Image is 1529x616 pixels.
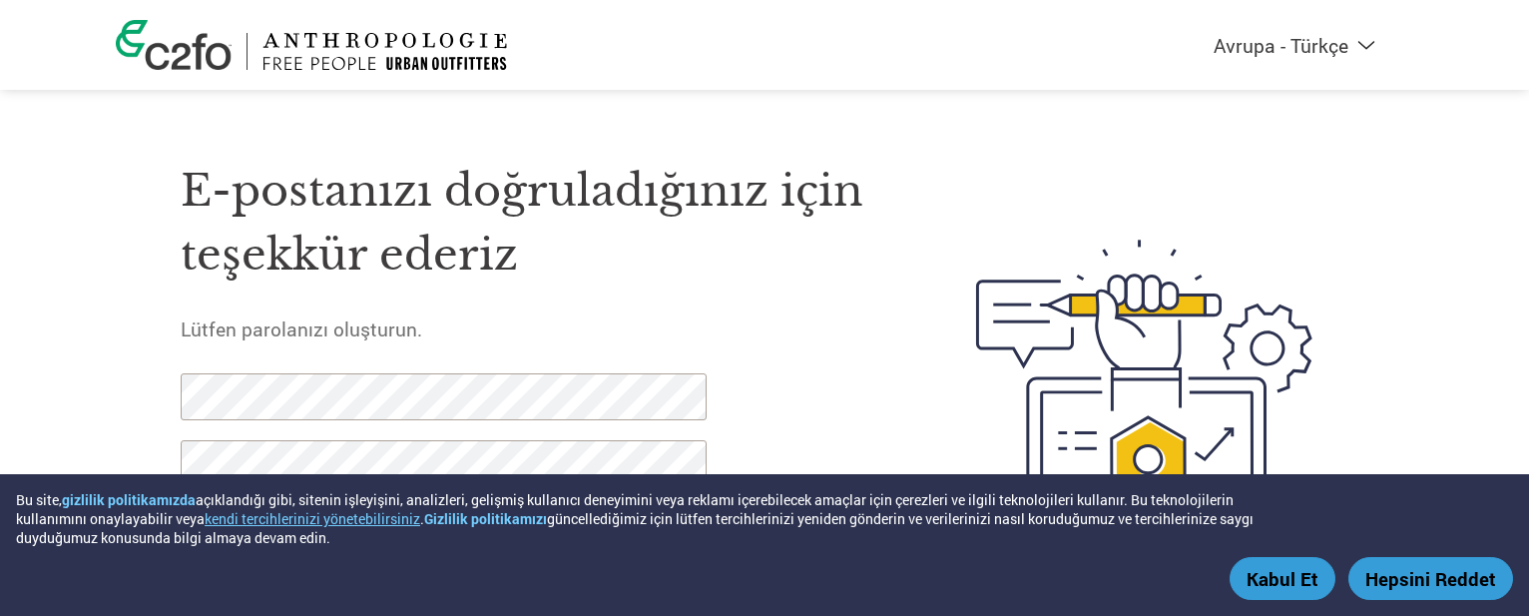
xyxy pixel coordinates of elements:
[205,509,420,528] button: kendi tercihlerinizi yönetebilirsiniz
[116,20,232,70] img: c2fo logo
[181,316,881,341] h5: Lütfen parolanızı oluşturun.
[16,490,1254,547] div: Bu site, açıklandığı gibi, sitenin işleyişini, analizleri, gelişmiş kullanıcı deneyimini veya rek...
[1348,557,1513,600] button: Hepsini Reddet
[181,159,881,288] h1: E-postanızı doğruladığınız için teşekkür ederiz
[424,509,547,528] a: Gizlilik politikamızı
[262,33,507,70] img: Urban Outfitters
[62,490,196,509] a: gizlilik politikamızda
[1230,557,1335,600] button: Kabul Et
